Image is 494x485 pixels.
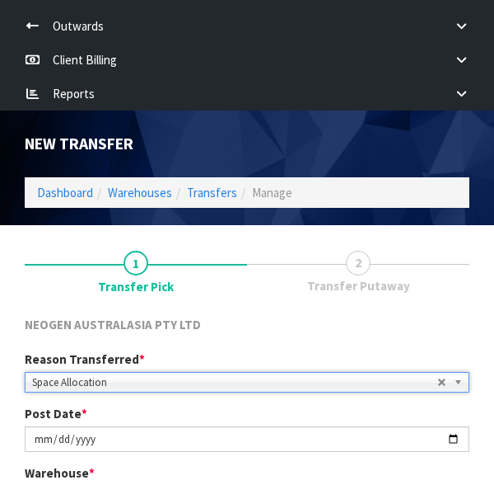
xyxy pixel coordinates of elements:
span: 2 [346,251,370,275]
a: Dashboard [37,185,93,200]
span: Manage [252,185,292,200]
span: New Transfer [25,134,133,153]
span: NEOGEN AUSTRALASIA PTY LTD [25,317,201,332]
label: Warehouse [25,464,95,482]
label: Reason Transferred [25,351,145,368]
label: Post Date [25,405,87,422]
a: Transfers [187,185,237,200]
span: Space Allocation [32,373,437,393]
span: Transfer Pick [98,278,174,295]
a: Warehouses [108,185,172,200]
span: Transfer Putaway [307,277,410,294]
span: 1 [123,251,148,275]
input: Post Date [25,426,469,452]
